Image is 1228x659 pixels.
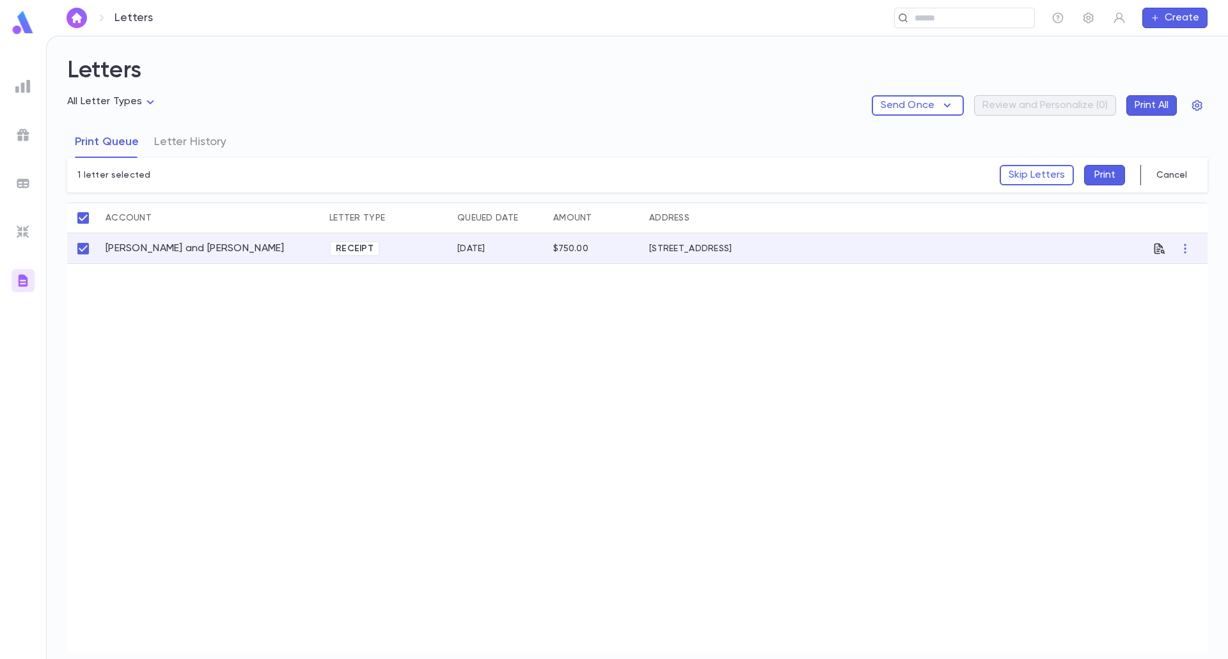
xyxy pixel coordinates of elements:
[15,79,31,94] img: reports_grey.c525e4749d1bce6a11f5fe2a8de1b229.svg
[75,126,139,158] button: Print Queue
[1000,165,1074,185] button: Skip Letters
[881,99,934,112] p: Send Once
[67,57,1208,95] h2: Letters
[331,244,379,254] span: Receipt
[10,10,36,35] img: logo
[1156,163,1197,187] button: Cancel
[15,224,31,240] img: imports_grey.530a8a0e642e233f2baf0ef88e8c9fcb.svg
[77,170,151,180] p: 1 letter selected
[323,203,451,233] div: Letter Type
[553,203,592,233] div: Amount
[649,203,689,233] div: Address
[15,176,31,191] img: batches_grey.339ca447c9d9533ef1741baa751efc33.svg
[643,203,867,233] div: Address
[457,203,518,233] div: Queued Date
[329,203,385,233] div: Letter Type
[1142,8,1208,28] button: Create
[457,244,485,254] div: 9/2/2025
[1084,165,1125,185] button: Print
[69,13,84,23] img: home_white.a664292cf8c1dea59945f0da9f25487c.svg
[114,11,153,25] p: Letters
[106,242,285,255] a: [PERSON_NAME] and [PERSON_NAME]
[67,97,143,107] span: All Letter Types
[99,203,323,233] div: Account
[643,233,867,264] div: [STREET_ADDRESS]
[15,273,31,288] img: letters_gradient.3eab1cb48f695cfc331407e3924562ea.svg
[1153,238,1166,259] button: Preview
[547,203,643,233] div: Amount
[553,244,588,254] div: $750.00
[15,127,31,143] img: campaigns_grey.99e729a5f7ee94e3726e6486bddda8f1.svg
[154,126,226,158] button: Letter History
[106,203,152,233] div: Account
[872,95,964,116] button: Send Once
[451,203,547,233] div: Queued Date
[1126,95,1177,116] button: Print All
[67,92,158,112] div: All Letter Types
